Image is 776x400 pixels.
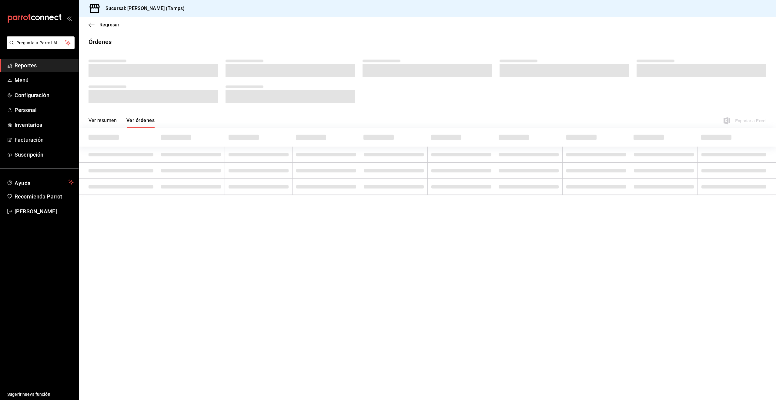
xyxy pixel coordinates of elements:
span: Inventarios [15,121,74,129]
span: Ayuda [15,178,66,186]
span: Recomienda Parrot [15,192,74,201]
button: open_drawer_menu [67,16,72,21]
button: Ver resumen [89,117,117,128]
span: Sugerir nueva función [7,391,74,398]
h3: Sucursal: [PERSON_NAME] (Tamps) [101,5,185,12]
span: Facturación [15,136,74,144]
div: Órdenes [89,37,112,46]
a: Pregunta a Parrot AI [4,44,75,50]
span: Regresar [99,22,119,28]
button: Regresar [89,22,119,28]
button: Ver órdenes [126,117,155,128]
button: Pregunta a Parrot AI [7,36,75,49]
span: Configuración [15,91,74,99]
span: [PERSON_NAME] [15,207,74,215]
span: Suscripción [15,151,74,159]
span: Pregunta a Parrot AI [16,40,65,46]
span: Reportes [15,61,74,69]
span: Menú [15,76,74,84]
span: Personal [15,106,74,114]
div: navigation tabs [89,117,155,128]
